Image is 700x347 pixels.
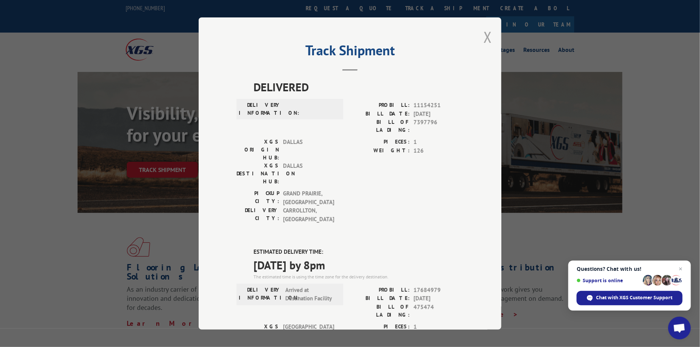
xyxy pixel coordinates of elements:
[254,248,464,256] label: ESTIMATED DELIVERY TIME:
[676,264,685,274] span: Close chat
[350,138,410,147] label: PIECES:
[414,146,464,155] span: 126
[577,266,683,272] span: Questions? Chat with us!
[414,109,464,118] span: [DATE]
[414,294,464,303] span: [DATE]
[283,138,334,162] span: DALLAS
[283,162,334,186] span: DALLAS
[350,109,410,118] label: BILL DATE:
[414,118,464,134] span: 7397796
[285,286,336,303] span: Arrived at Destination Facility
[350,146,410,155] label: WEIGHT:
[350,303,410,319] label: BILL OF LADING:
[283,206,334,224] span: CARROLLTON , [GEOGRAPHIC_DATA]
[236,322,279,346] label: XGS ORIGIN HUB:
[283,189,334,206] span: GRAND PRAIRIE , [GEOGRAPHIC_DATA]
[668,317,691,339] div: Open chat
[484,27,492,47] button: Close modal
[350,118,410,134] label: BILL OF LADING:
[236,138,279,162] label: XGS ORIGIN HUB:
[239,101,282,117] label: DELIVERY INFORMATION:
[239,286,282,303] label: DELIVERY INFORMATION:
[577,291,683,305] div: Chat with XGS Customer Support
[414,101,464,110] span: 11154251
[414,286,464,294] span: 17684979
[283,322,334,346] span: [GEOGRAPHIC_DATA]
[254,273,464,280] div: The estimated time is using the time zone for the delivery destination.
[254,256,464,273] span: [DATE] by 8pm
[236,162,279,186] label: XGS DESTINATION HUB:
[596,294,673,301] span: Chat with XGS Customer Support
[350,286,410,294] label: PROBILL:
[350,294,410,303] label: BILL DATE:
[577,278,640,283] span: Support is online
[254,78,464,95] span: DELIVERED
[236,45,464,59] h2: Track Shipment
[414,303,464,319] span: 475474
[414,138,464,147] span: 1
[350,322,410,331] label: PIECES:
[350,101,410,110] label: PROBILL:
[236,189,279,206] label: PICKUP CITY:
[414,322,464,331] span: 1
[236,206,279,224] label: DELIVERY CITY:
